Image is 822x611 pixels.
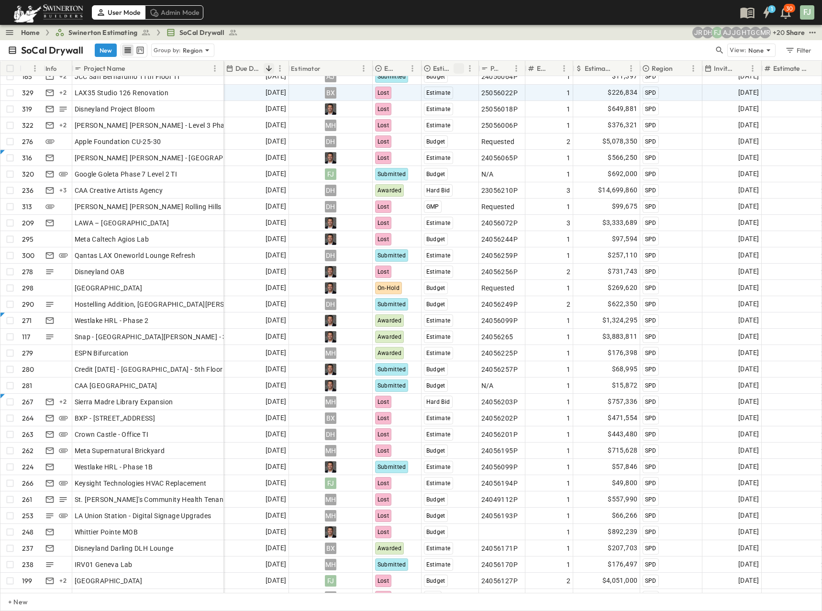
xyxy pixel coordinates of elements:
[645,73,656,80] span: SPD
[567,121,570,130] span: 1
[602,217,638,228] span: $3,333,689
[481,121,518,130] span: 25056006P
[608,120,637,131] span: $376,321
[378,106,389,112] span: Lost
[266,136,286,147] span: [DATE]
[464,63,476,74] button: Menu
[807,27,818,38] button: test
[325,87,336,99] div: BX
[75,218,169,228] span: LAWA – [GEOGRAPHIC_DATA]
[608,103,637,114] span: $649,881
[22,316,32,325] p: 271
[481,234,518,244] span: 24056244P
[325,380,336,391] img: Profile Picture
[266,217,286,228] span: [DATE]
[567,153,570,163] span: 1
[426,171,445,178] span: Budget
[567,348,570,358] span: 1
[22,88,34,98] p: 329
[786,5,793,12] p: 30
[773,28,782,37] p: + 20
[55,28,151,37] a: Swinerton Estimating
[481,348,518,358] span: 24056225P
[378,236,389,243] span: Lost
[645,203,656,210] span: SPD
[325,217,336,229] img: Profile Picture
[75,348,129,358] span: ESPN Bifurcation
[645,268,656,275] span: SPD
[75,104,155,114] span: Disneyland Project Bloom
[127,63,137,74] button: Sort
[567,218,570,228] span: 3
[75,234,149,244] span: Meta Caltech Agios Lab
[266,201,286,212] span: [DATE]
[426,382,445,389] span: Budget
[608,87,637,98] span: $226,834
[771,5,773,13] h6: 1
[702,27,713,38] div: Daryll Hayward (daryll.hayward@swinerton.com)
[266,331,286,342] span: [DATE]
[266,152,286,163] span: [DATE]
[740,27,752,38] div: Haaris Tahmas (haaris.tahmas@swinerton.com)
[57,87,69,99] div: + 2
[44,61,72,76] div: Info
[274,63,286,74] button: Menu
[608,250,637,261] span: $257,110
[738,217,759,228] span: [DATE]
[325,136,336,147] div: DH
[378,268,389,275] span: Lost
[800,5,814,20] div: FJ
[378,252,406,259] span: Submitted
[11,2,85,22] img: 6c363589ada0b36f064d841b69d3a419a338230e66bb0a533688fa5cc3e9e735.png
[736,63,747,74] button: Sort
[378,171,406,178] span: Submitted
[500,63,511,74] button: Sort
[567,316,570,325] span: 1
[22,218,34,228] p: 209
[567,365,570,374] span: 1
[454,63,464,74] button: Sort
[22,72,33,81] p: 165
[325,250,336,261] div: DH
[264,63,274,74] button: Sort
[266,71,286,82] span: [DATE]
[325,347,336,359] div: MH
[325,71,336,82] div: AJ
[325,103,336,115] img: Profile Picture
[612,71,638,82] span: $11,397
[75,316,149,325] span: Westlake HRL - Phase 2
[235,64,262,73] p: Due Date
[266,347,286,358] span: [DATE]
[325,168,336,180] div: FJ
[567,137,570,146] span: 2
[750,27,761,38] div: Gerrad Gerber (gerrad.gerber@swinerton.com)
[75,169,178,179] span: Google Goleta Phase 7 Level 2 TI
[426,155,451,161] span: Estimate
[75,283,143,293] span: [GEOGRAPHIC_DATA]
[289,61,373,76] div: Estimator
[378,155,389,161] span: Lost
[426,268,451,275] span: Estimate
[183,45,202,55] p: Region
[567,234,570,244] span: 1
[166,28,238,37] a: SoCal Drywall
[738,266,759,277] span: [DATE]
[22,186,34,195] p: 236
[738,201,759,212] span: [DATE]
[378,220,389,226] span: Lost
[22,234,34,244] p: 295
[567,267,570,277] span: 2
[179,28,224,37] span: SoCal Drywall
[325,120,336,131] div: MH
[645,122,656,129] span: SPD
[57,120,69,131] div: + 2
[567,202,570,211] span: 1
[75,251,196,260] span: Qantas LAX Oneworld Lounge Refresh
[426,220,451,226] span: Estimate
[645,155,656,161] span: SPD
[608,282,637,293] span: $269,620
[645,301,656,308] span: SPD
[75,72,180,81] span: JCC San Bernardino 11th Floor TI
[537,64,546,73] p: Estimate Round
[481,365,518,374] span: 24056257P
